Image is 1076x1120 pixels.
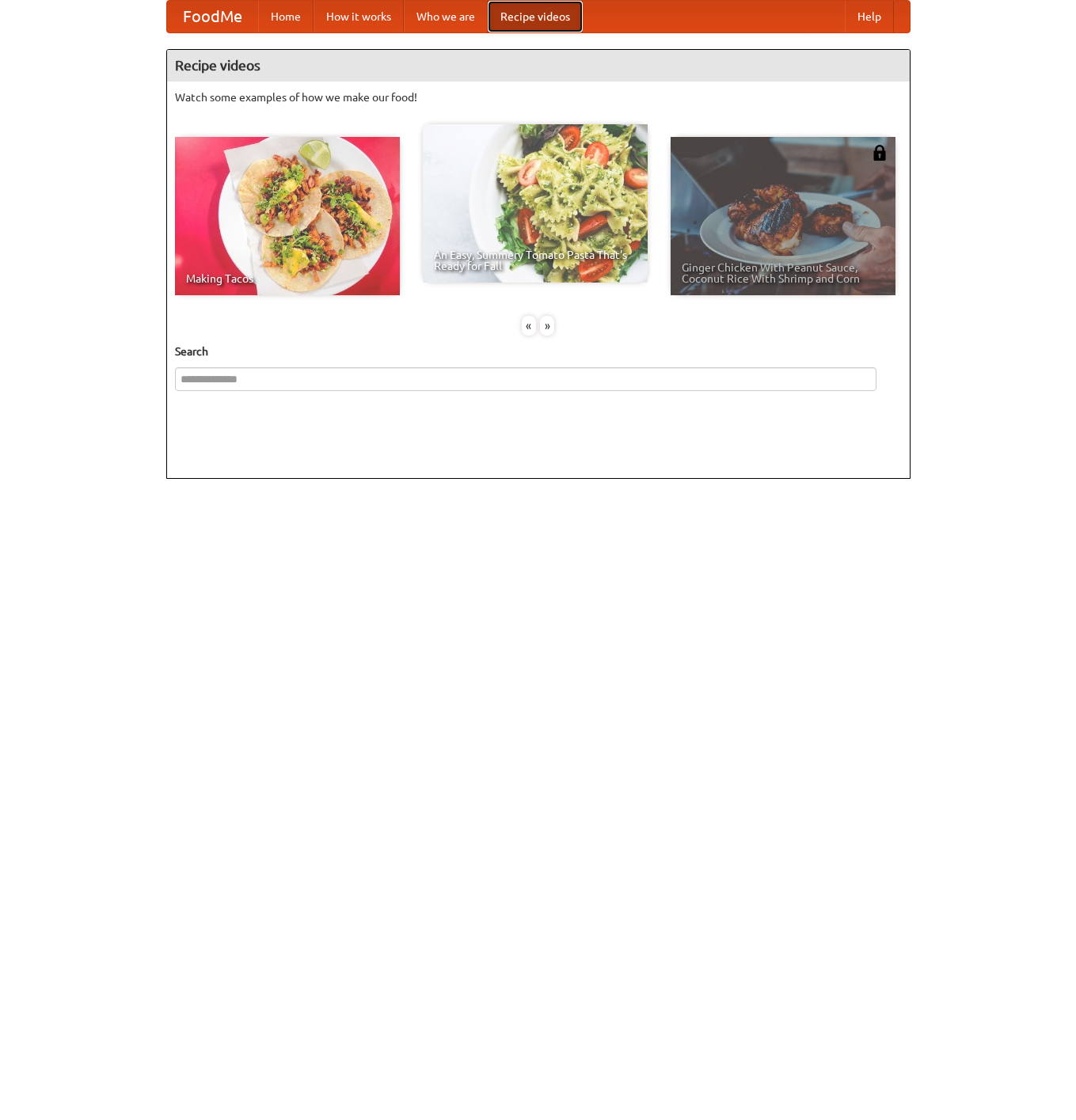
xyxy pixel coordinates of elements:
img: 483408.png [872,145,888,161]
span: An Easy, Summery Tomato Pasta That's Ready for Fall [434,249,637,271]
a: Making Tacos [175,137,400,295]
a: How it works [314,1,404,32]
a: Recipe videos [488,1,583,32]
span: Making Tacos [186,273,389,284]
h5: Search [175,344,902,359]
a: An Easy, Summery Tomato Pasta That's Ready for Fall [423,124,648,283]
div: « [522,316,536,336]
a: Home [258,1,314,32]
div: » [540,316,554,336]
p: Watch some examples of how we make our food! [175,89,902,105]
a: Who we are [404,1,488,32]
a: Help [845,1,894,32]
h4: Recipe videos [167,50,910,82]
a: FoodMe [167,1,258,32]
